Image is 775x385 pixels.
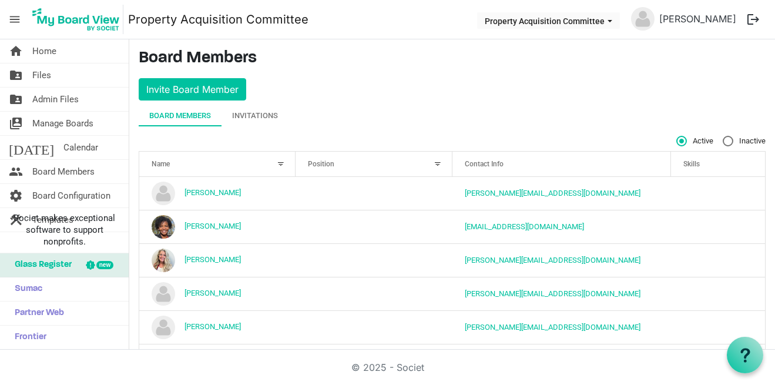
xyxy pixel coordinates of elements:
a: [PERSON_NAME] [184,322,241,331]
td: is template cell column header Skills [671,344,765,377]
td: Carin Crowe is template cell column header Name [139,243,296,277]
span: menu [4,8,26,31]
span: Inactive [723,136,766,146]
td: Christopher Towson is template cell column header Name [139,310,296,344]
td: is template cell column header Skills [671,310,765,344]
span: Board Members [32,160,95,183]
td: alan@habitatsaltlake.org is template cell column header Contact Info [452,177,672,210]
img: no-profile-picture.svg [631,7,655,31]
a: [PERSON_NAME] [184,222,241,230]
img: no-profile-picture.svg [152,282,175,306]
span: folder_shared [9,63,23,87]
td: column header Position [296,277,452,310]
span: Contact Info [465,160,504,168]
td: is template cell column header Skills [671,277,765,310]
a: My Board View Logo [29,5,128,34]
span: Position [308,160,334,168]
span: people [9,160,23,183]
button: Property Acquisition Committee dropdownbutton [477,12,620,29]
span: Name [152,160,170,168]
td: chris@living-home.net is template cell column header Contact Info [452,310,672,344]
td: bmsedmondson@gmail.com is template cell column header Contact Info [452,210,672,243]
img: My Board View Logo [29,5,123,34]
button: Invite Board Member [139,78,246,101]
span: Skills [683,160,700,168]
td: carin@habitatsaltlake.org is template cell column header Contact Info [452,243,672,277]
a: [PERSON_NAME][EMAIL_ADDRESS][DOMAIN_NAME] [465,323,640,332]
span: Partner Web [9,302,64,325]
img: LS-MNrqZjgQ_wrPGQ6y3TlJ-mG7o4JT1_0TuBKFgoAiQ40SA2tedeKhdbq5b_xD0KWyXqBKNCt8CSyyraCI1pA_thumb.png [152,249,175,272]
a: [PERSON_NAME][EMAIL_ADDRESS][DOMAIN_NAME] [465,189,640,197]
a: © 2025 - Societ [351,361,424,373]
span: Files [32,63,51,87]
a: [EMAIL_ADDRESS][DOMAIN_NAME] [465,222,584,231]
span: settings [9,184,23,207]
span: Societ makes exceptional software to support nonprofits. [5,212,123,247]
span: Active [676,136,713,146]
img: no-profile-picture.svg [152,316,175,339]
a: [PERSON_NAME][EMAIL_ADDRESS][DOMAIN_NAME] [465,256,640,265]
span: folder_shared [9,88,23,111]
span: Glass Register [9,253,72,277]
h3: Board Members [139,49,766,69]
td: is template cell column header Skills [671,210,765,243]
span: Calendar [63,136,98,159]
a: [PERSON_NAME] [184,289,241,297]
a: [PERSON_NAME] [655,7,741,31]
a: Property Acquisition Committee [128,8,308,31]
span: [DATE] [9,136,54,159]
td: column header Position [296,243,452,277]
span: Manage Boards [32,112,93,135]
a: [PERSON_NAME][EMAIL_ADDRESS][DOMAIN_NAME] [465,289,640,298]
span: Sumac [9,277,42,301]
span: Board Configuration [32,184,110,207]
a: [PERSON_NAME] [184,188,241,197]
img: no-profile-picture.svg [152,182,175,205]
td: Bettina Smith Edmondson is template cell column header Name [139,210,296,243]
div: Invitations [232,110,278,122]
span: switch_account [9,112,23,135]
button: logout [741,7,766,32]
td: column header Position [296,344,452,377]
td: is template cell column header Skills [671,243,765,277]
td: David Cannon is template cell column header Name [139,344,296,377]
div: Board Members [149,110,211,122]
td: chad@nvgte.com is template cell column header Contact Info [452,277,672,310]
td: column header Position [296,310,452,344]
a: [PERSON_NAME] [184,255,241,264]
span: Frontier [9,326,46,349]
span: Home [32,39,56,63]
td: david@habitatsaltlake.org is template cell column header Contact Info [452,344,672,377]
td: column header Position [296,177,452,210]
td: Alan Jacobson is template cell column header Name [139,177,296,210]
td: column header Position [296,210,452,243]
span: Admin Files [32,88,79,111]
div: tab-header [139,105,766,126]
div: new [96,261,113,269]
td: Chad Jones is template cell column header Name [139,277,296,310]
td: is template cell column header Skills [671,177,765,210]
img: J25EISLS195HEn8qH21Dy1DcAQwa9XtYWRDVlnn0m6YcZ2Dhc7AkmvR9RAKbA6ORr_yCfdieA7DRaShzQwkOwg_thumb.png [152,215,175,239]
span: home [9,39,23,63]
